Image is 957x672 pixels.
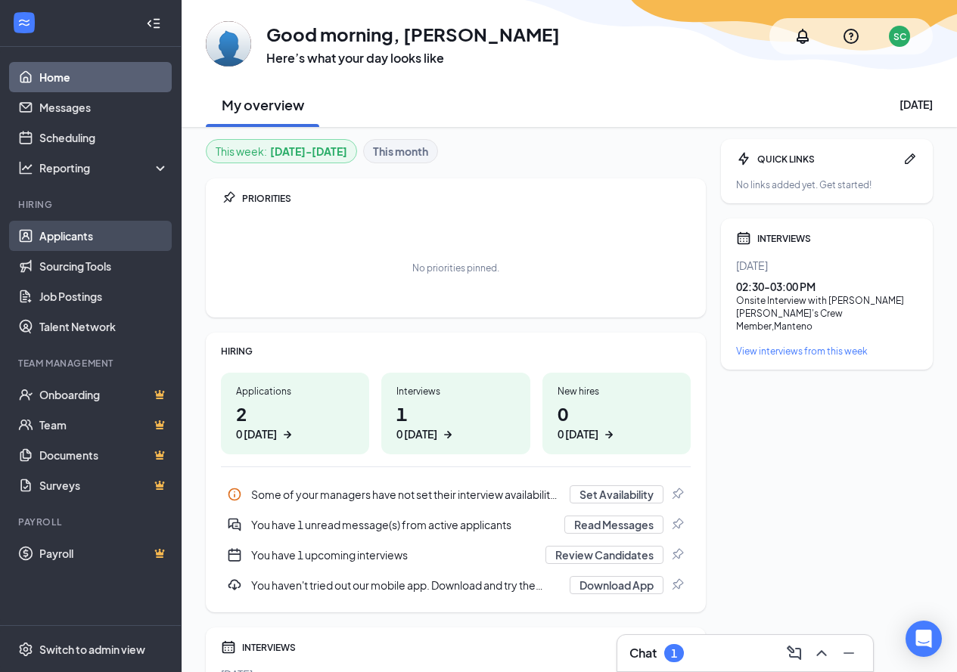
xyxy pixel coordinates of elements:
[840,644,858,662] svg: Minimize
[785,644,803,662] svg: ComposeMessage
[373,143,428,159] b: This month
[18,357,166,370] div: Team Management
[671,647,677,660] div: 1
[396,426,437,442] div: 0 [DATE]
[545,546,663,564] button: Review Candidates
[221,190,236,206] svg: Pin
[39,92,169,122] a: Messages
[206,21,251,67] img: Stephanie Crum
[39,251,169,281] a: Sourcing Tools
[813,644,831,662] svg: ChevronUp
[236,385,354,398] div: Applications
[18,160,33,175] svg: Analysis
[900,97,933,112] div: [DATE]
[381,373,530,454] a: Interviews10 [DATE]ArrowRight
[542,373,691,454] a: New hires00 [DATE]ArrowRight
[570,485,663,503] button: Set Availability
[906,621,942,657] div: Open Intercom Messenger
[18,198,166,211] div: Hiring
[558,385,676,398] div: New hires
[570,576,663,594] button: Download App
[227,487,242,502] svg: Info
[396,385,514,398] div: Interviews
[39,538,169,568] a: PayrollCrown
[270,143,347,159] b: [DATE] - [DATE]
[221,509,691,540] a: DoubleChatActiveYou have 1 unread message(s) from active applicantsRead MessagesPin
[736,231,751,246] svg: Calendar
[670,547,685,562] svg: Pin
[396,401,514,442] h1: 1
[236,426,277,442] div: 0 [DATE]
[736,178,918,191] div: No links added yet. Get started!
[39,281,169,311] a: Job Postings
[39,410,169,440] a: TeamCrown
[39,221,169,251] a: Applicants
[222,95,304,114] h2: My overview
[558,401,676,442] h1: 0
[227,517,242,532] svg: DoubleChatActive
[242,641,691,654] div: INTERVIEWS
[736,294,918,307] div: Onsite Interview with [PERSON_NAME]
[757,153,896,166] div: QUICK LINKS
[39,62,169,92] a: Home
[266,50,560,67] h3: Here’s what your day looks like
[266,21,560,47] h1: Good morning, [PERSON_NAME]
[227,547,242,562] svg: CalendarNew
[221,509,691,540] div: You have 1 unread message(s) from active applicants
[39,470,169,500] a: SurveysCrown
[558,426,598,442] div: 0 [DATE]
[251,517,555,532] div: You have 1 unread message(s) from active applicants
[736,151,751,166] svg: Bolt
[757,232,918,245] div: INTERVIEWS
[412,262,499,274] div: No priorities pinned.
[39,122,169,153] a: Scheduling
[221,540,691,570] a: CalendarNewYou have 1 upcoming interviewsReview CandidatesPin
[670,517,685,532] svg: Pin
[782,641,806,665] button: ComposeMessage
[221,639,236,655] svg: Calendar
[251,547,536,562] div: You have 1 upcoming interviews
[736,307,918,333] div: [PERSON_NAME]'s Crew Member , Manteno
[670,487,685,502] svg: Pin
[221,345,691,358] div: HIRING
[736,345,918,358] a: View interviews from this week
[236,401,354,442] h1: 2
[221,540,691,570] div: You have 1 upcoming interviews
[280,427,295,442] svg: ArrowRight
[227,578,242,593] svg: Download
[842,27,860,45] svg: QuestionInfo
[601,427,617,442] svg: ArrowRight
[251,487,561,502] div: Some of your managers have not set their interview availability yet
[564,516,663,534] button: Read Messages
[794,27,812,45] svg: Notifications
[221,570,691,600] a: DownloadYou haven't tried out our mobile app. Download and try the mobile app here...Download AppPin
[251,578,561,593] div: You haven't tried out our mobile app. Download and try the mobile app here...
[440,427,455,442] svg: ArrowRight
[146,16,161,31] svg: Collapse
[670,578,685,593] svg: Pin
[18,642,33,657] svg: Settings
[39,642,145,657] div: Switch to admin view
[837,641,861,665] button: Minimize
[242,192,691,205] div: PRIORITIES
[736,258,918,273] div: [DATE]
[221,570,691,600] div: You haven't tried out our mobile app. Download and try the mobile app here...
[17,15,32,30] svg: WorkstreamLogo
[221,373,369,454] a: Applications20 [DATE]ArrowRight
[809,641,834,665] button: ChevronUp
[216,143,347,159] div: This week :
[39,160,169,175] div: Reporting
[629,645,657,661] h3: Chat
[221,479,691,509] div: Some of your managers have not set their interview availability yet
[39,311,169,342] a: Talent Network
[221,479,691,509] a: InfoSome of your managers have not set their interview availability yetSet AvailabilityPin
[39,379,169,410] a: OnboardingCrown
[893,30,906,43] div: SC
[903,151,918,166] svg: Pen
[18,516,166,528] div: Payroll
[39,440,169,470] a: DocumentsCrown
[736,279,918,294] div: 02:30 - 03:00 PM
